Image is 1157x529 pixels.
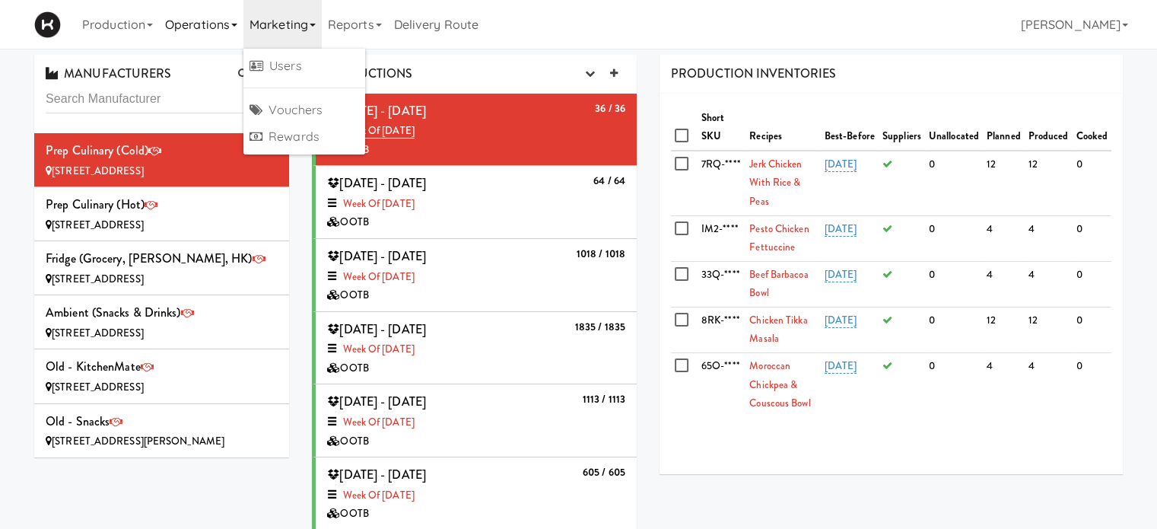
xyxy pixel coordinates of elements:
div: OOTB [327,505,625,524]
li: 1113 / 1113 [DATE] - [DATE]Week of [DATE]OOTB [312,384,637,457]
a: Week of [DATE] [343,123,414,139]
span: [STREET_ADDRESS] [52,164,144,178]
a: Week of [DATE] [343,342,414,356]
a: [DATE] [825,221,857,237]
div: OOTB [327,286,625,305]
td: 4 [983,215,1025,261]
th: Planned [983,105,1025,151]
span: [STREET_ADDRESS] [52,380,144,394]
tr: IM2-****Pesto Chicken Fettuccine[DATE]0440 [671,215,1111,261]
li: Prep Culinary (Hot)[STREET_ADDRESS] [34,187,289,241]
td: 0 [925,215,983,261]
b: 1835 / 1835 [575,320,625,334]
a: Week of [DATE] [343,269,414,284]
b: 605 / 605 [583,465,625,480]
a: Beef Barbacoa Bowl [749,267,808,301]
th: Produced [1025,105,1073,151]
a: Moroccan Chickpea & Couscous Bowl [749,359,810,410]
span: [STREET_ADDRESS] [52,218,144,232]
span: [STREET_ADDRESS] [52,272,144,286]
span: [DATE] - [DATE] [327,102,426,120]
td: 0 [925,151,983,215]
span: Old - Snacks [46,413,110,430]
div: OOTB [327,141,625,160]
tr: 33Q-****Beef Barbacoa Bowl[DATE]0440 [671,261,1111,307]
span: PRODUCTIONS [323,65,412,82]
a: Jerk Chicken With Rice & Peas [749,157,802,209]
td: 4 [1025,353,1073,417]
li: Prep Culinary (Cold)[STREET_ADDRESS] [34,133,289,187]
li: 1835 / 1835 [DATE] - [DATE]Week of [DATE]OOTB [312,312,637,385]
th: Suppliers [879,105,925,151]
td: 12 [1025,307,1073,352]
a: Chicken Tikka Masala [749,313,807,346]
td: 12 [983,307,1025,352]
b: 1113 / 1113 [583,392,625,406]
th: Best-Before [821,105,879,151]
div: OOTB [327,213,625,232]
span: [DATE] - [DATE] [327,174,426,192]
a: Users [243,53,365,80]
input: Search Manufacturer [46,85,278,113]
li: Old - KitchenMate[STREET_ADDRESS] [34,349,289,403]
span: [DATE] - [DATE] [327,320,426,338]
th: Unallocated [925,105,983,151]
a: Vouchers [243,97,365,124]
td: 0 [1072,261,1111,307]
td: 0 [925,353,983,417]
td: 12 [1025,151,1073,215]
td: 4 [983,353,1025,417]
a: [DATE] [825,267,857,282]
span: Prep Culinary (Cold) [46,142,148,159]
b: 1018 / 1018 [577,247,625,261]
td: 0 [1072,215,1111,261]
li: Fridge (Grocery, [PERSON_NAME], HK)[STREET_ADDRESS] [34,241,289,295]
td: 4 [983,261,1025,307]
span: Old - KitchenMate [46,358,141,375]
span: [DATE] - [DATE] [327,393,426,410]
td: 0 [1072,307,1111,352]
div: OOTB [327,359,625,378]
span: [DATE] - [DATE] [327,466,426,483]
tr: 8RK-****Chicken Tikka Masala[DATE]012120 [671,307,1111,352]
span: Fridge (Grocery, [PERSON_NAME], HK) [46,250,253,267]
a: Week of [DATE] [343,196,414,211]
tr: 7RQ-****Jerk Chicken With Rice & Peas[DATE]012120 [671,151,1111,215]
span: MANUFACTURERS [46,65,171,82]
th: Recipes [745,105,821,151]
span: [STREET_ADDRESS][PERSON_NAME] [52,434,224,448]
th: Cooked [1072,105,1111,151]
a: [DATE] [825,359,857,374]
a: Pesto Chicken Fettuccine [749,221,809,255]
li: 1018 / 1018 [DATE] - [DATE]Week of [DATE]OOTB [312,239,637,312]
th: Short SKU [698,105,745,151]
td: 0 [1072,353,1111,417]
li: 64 / 64 [DATE] - [DATE]Week of [DATE]OOTB [312,166,637,239]
td: 4 [1025,261,1073,307]
a: [DATE] [825,313,857,328]
tr: 65O-****Moroccan Chickpea & Couscous Bowl[DATE]0440 [671,353,1111,417]
img: Micromart [34,11,61,38]
b: 36 / 36 [595,101,625,116]
li: Old - Snacks[STREET_ADDRESS][PERSON_NAME] [34,404,289,457]
b: 64 / 64 [593,174,625,188]
li: Ambient (Snacks & Drinks)[STREET_ADDRESS] [34,295,289,349]
td: 0 [925,261,983,307]
span: [STREET_ADDRESS] [52,326,144,340]
td: 12 [983,151,1025,215]
td: 0 [925,307,983,352]
td: 4 [1025,215,1073,261]
span: PRODUCTION INVENTORIES [671,65,836,82]
a: Rewards [243,123,365,151]
span: Prep Culinary (Hot) [46,196,145,213]
span: Ambient (Snacks & Drinks) [46,304,181,321]
div: OOTB [327,432,625,451]
a: Week of [DATE] [343,488,414,502]
a: Week of [DATE] [343,415,414,429]
li: 36 / 36 [DATE] - [DATE]Week of [DATE]OOTB [312,94,637,167]
a: [DATE] [825,157,857,172]
td: 0 [1072,151,1111,215]
span: [DATE] - [DATE] [327,247,426,265]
